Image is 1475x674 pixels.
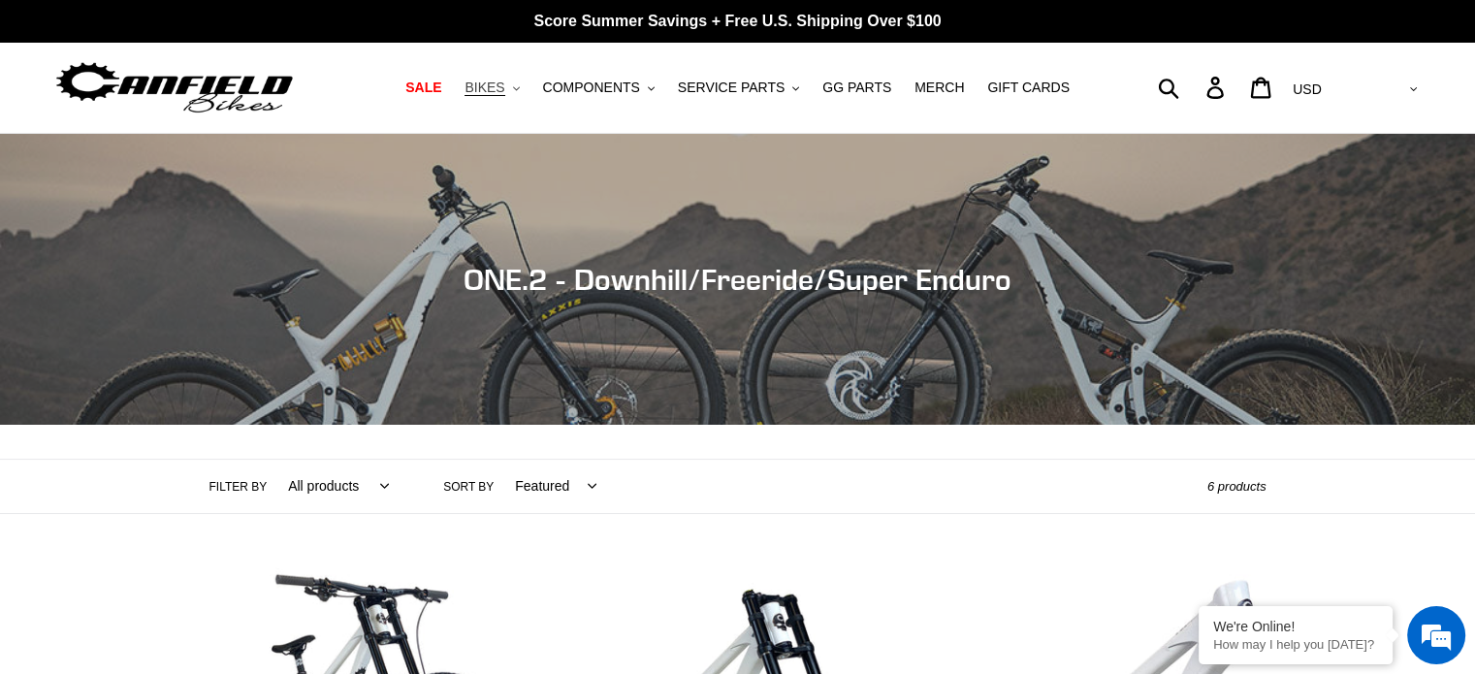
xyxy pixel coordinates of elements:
span: We're online! [112,209,268,405]
span: MERCH [914,80,964,96]
span: GG PARTS [822,80,891,96]
a: GG PARTS [813,75,901,101]
a: MERCH [905,75,974,101]
div: We're Online! [1213,619,1378,634]
button: SERVICE PARTS [668,75,809,101]
button: BIKES [455,75,529,101]
div: Chat with us now [130,109,355,134]
span: SALE [405,80,441,96]
label: Sort by [443,478,494,496]
button: COMPONENTS [533,75,664,101]
span: ONE.2 - Downhill/Freeride/Super Enduro [464,262,1011,297]
span: SERVICE PARTS [678,80,785,96]
div: Navigation go back [21,107,50,136]
span: GIFT CARDS [987,80,1070,96]
span: BIKES [465,80,504,96]
p: How may I help you today? [1213,637,1378,652]
a: GIFT CARDS [978,75,1079,101]
span: 6 products [1207,479,1267,494]
textarea: Type your message and hit 'Enter' [10,460,369,528]
img: d_696896380_company_1647369064580_696896380 [62,97,111,145]
a: SALE [396,75,451,101]
input: Search [1169,66,1218,109]
label: Filter by [209,478,268,496]
span: COMPONENTS [543,80,640,96]
img: Canfield Bikes [53,57,296,118]
div: Minimize live chat window [318,10,365,56]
